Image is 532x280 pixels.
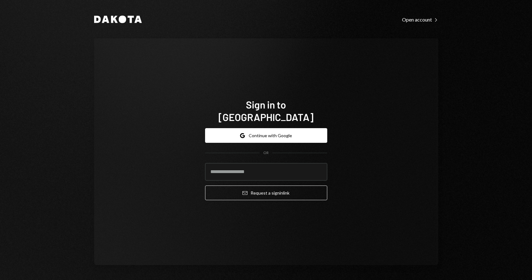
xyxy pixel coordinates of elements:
button: Continue with Google [205,128,327,143]
div: OR [263,150,269,156]
a: Open account [402,16,438,23]
div: Open account [402,17,438,23]
button: Request a signinlink [205,186,327,200]
h1: Sign in to [GEOGRAPHIC_DATA] [205,98,327,123]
